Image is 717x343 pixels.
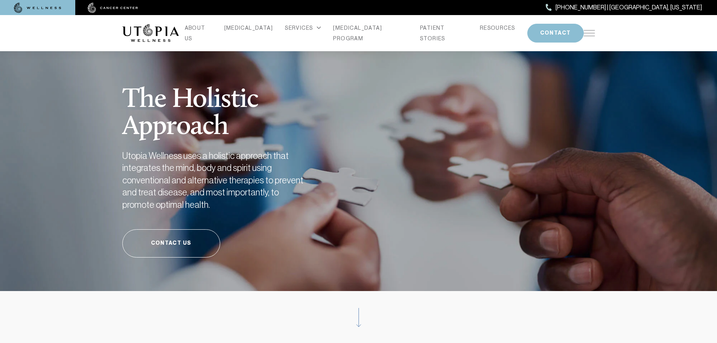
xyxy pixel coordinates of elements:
img: cancer center [88,3,138,13]
button: CONTACT [527,24,584,43]
span: [PHONE_NUMBER] | [GEOGRAPHIC_DATA], [US_STATE] [556,3,702,12]
img: wellness [14,3,61,13]
img: logo [122,24,179,42]
a: Contact Us [122,229,220,258]
a: [MEDICAL_DATA] PROGRAM [333,23,408,44]
a: RESOURCES [480,23,515,33]
a: [MEDICAL_DATA] [224,23,273,33]
a: PATIENT STORIES [420,23,468,44]
h2: Utopia Wellness uses a holistic approach that integrates the mind, body and spirit using conventi... [122,150,311,211]
img: icon-hamburger [584,30,595,36]
div: SERVICES [285,23,321,33]
a: ABOUT US [185,23,212,44]
a: [PHONE_NUMBER] | [GEOGRAPHIC_DATA], [US_STATE] [546,3,702,12]
h1: The Holistic Approach [122,68,344,141]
